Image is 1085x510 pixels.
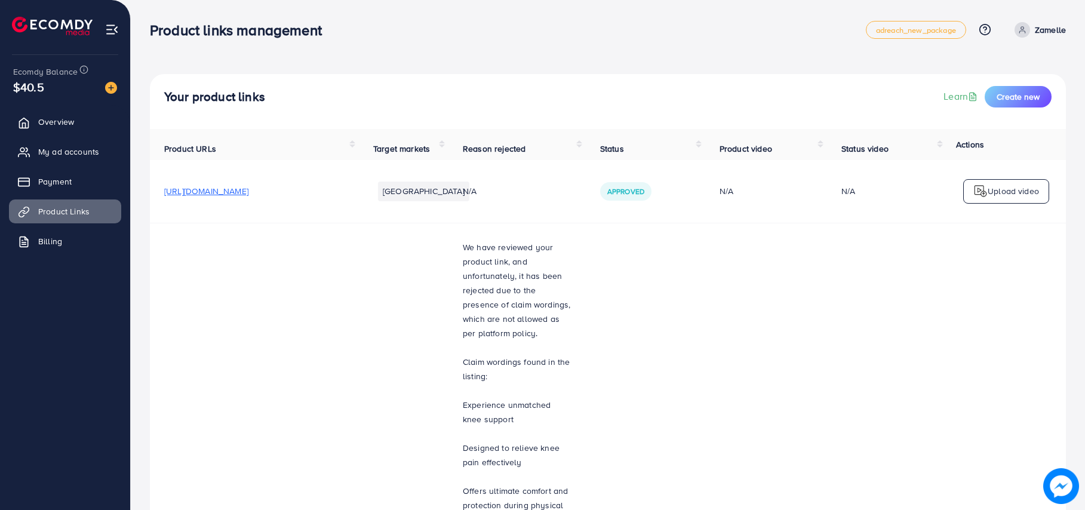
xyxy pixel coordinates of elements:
h4: Your product links [164,90,265,105]
button: Create new [985,86,1052,107]
span: Actions [956,139,984,150]
span: Payment [38,176,72,188]
p: We have reviewed your product link, and unfortunately, it has been rejected due to the presence o... [463,240,571,340]
p: Claim wordings found in the listing: [463,355,571,383]
img: logo [12,17,93,35]
a: Payment [9,170,121,193]
img: image [105,82,117,94]
span: adreach_new_package [876,26,956,34]
div: N/A [841,185,855,197]
span: Product video [720,143,772,155]
span: Status [600,143,624,155]
span: Billing [38,235,62,247]
span: [URL][DOMAIN_NAME] [164,185,248,197]
a: Zamelle [1010,22,1066,38]
span: Product URLs [164,143,216,155]
img: image [1043,468,1079,504]
span: N/A [463,185,477,197]
a: Overview [9,110,121,134]
a: My ad accounts [9,140,121,164]
a: Product Links [9,199,121,223]
h3: Product links management [150,21,331,39]
span: Create new [997,91,1040,103]
span: Product Links [38,205,90,217]
span: Ecomdy Balance [13,66,78,78]
li: [GEOGRAPHIC_DATA] [378,182,469,201]
img: menu [105,23,119,36]
a: adreach_new_package [866,21,966,39]
span: Reason rejected [463,143,525,155]
span: My ad accounts [38,146,99,158]
span: Overview [38,116,74,128]
span: Status video [841,143,889,155]
p: Zamelle [1035,23,1066,37]
p: Designed to relieve knee pain effectively [463,441,571,469]
span: Approved [607,186,644,196]
div: N/A [720,185,813,197]
p: Experience unmatched knee support [463,398,571,426]
span: Target markets [373,143,430,155]
a: Learn [943,90,980,103]
img: logo [973,184,988,198]
a: Billing [9,229,121,253]
p: Upload video [988,184,1039,198]
span: $40.5 [13,78,44,96]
